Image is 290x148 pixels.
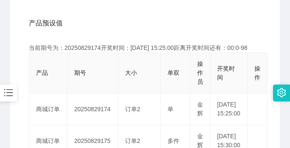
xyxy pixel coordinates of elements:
td: 商城订单 [29,93,67,125]
span: 大小 [125,69,137,76]
td: [DATE] 15:25:00 [210,93,248,125]
span: 单 [167,106,173,112]
span: 操作员 [197,60,203,85]
span: 单双 [167,69,179,76]
span: 订单2 [125,106,140,112]
span: 开奖时间 [217,65,235,81]
span: 操作 [254,65,260,81]
span: 产品 [36,69,48,76]
td: 金辉 [190,93,210,125]
i: 图标: setting [277,88,286,97]
i: 图标: bars [3,87,14,98]
span: 多件 [167,137,179,144]
span: 产品预设值 [29,18,63,28]
span: 订单2 [125,137,140,144]
td: 20250829174 [67,93,118,125]
span: 期号 [74,69,86,76]
div: 当前期号为：20250829174开奖时间：[DATE] 15:25:00距离开奖时间还有：00:0-98 [29,44,261,52]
